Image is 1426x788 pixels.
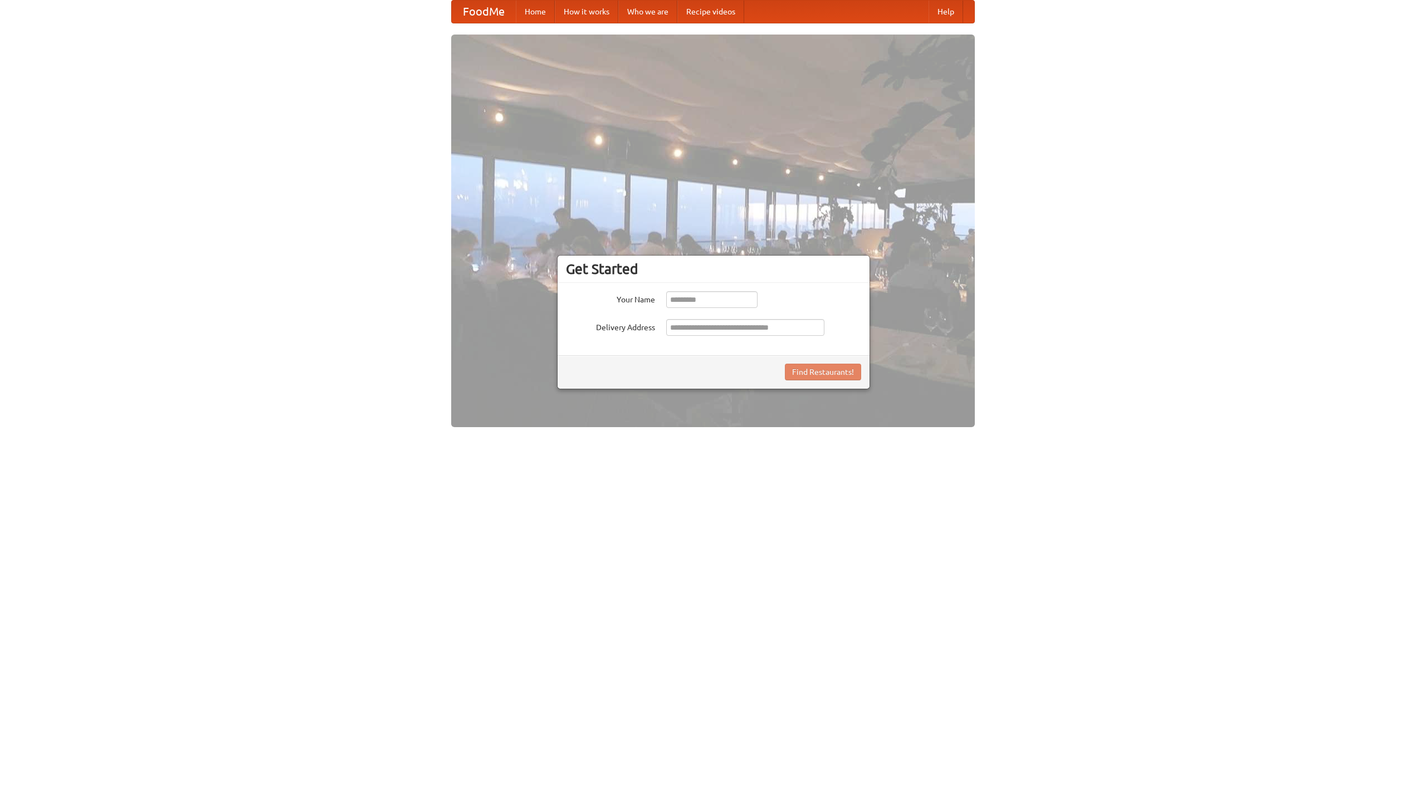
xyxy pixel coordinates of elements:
h3: Get Started [566,261,861,277]
a: Who we are [618,1,677,23]
button: Find Restaurants! [785,364,861,380]
label: Your Name [566,291,655,305]
a: Recipe videos [677,1,744,23]
a: FoodMe [452,1,516,23]
label: Delivery Address [566,319,655,333]
a: Home [516,1,555,23]
a: Help [929,1,963,23]
a: How it works [555,1,618,23]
